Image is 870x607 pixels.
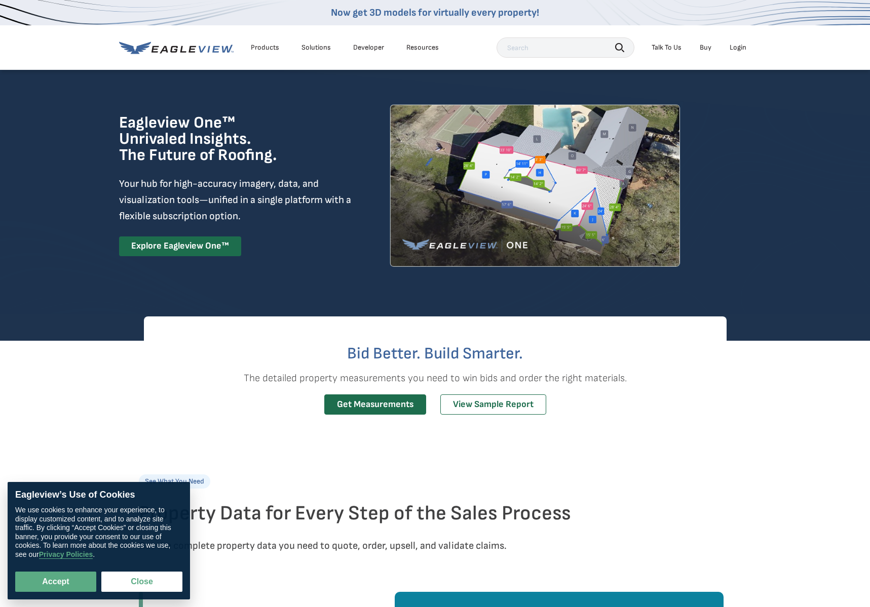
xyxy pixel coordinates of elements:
[730,43,746,52] div: Login
[406,43,439,52] div: Resources
[652,43,682,52] div: Talk To Us
[119,176,353,224] p: Your hub for high-accuracy imagery, data, and visualization tools—unified in a single platform wi...
[101,572,182,592] button: Close
[144,346,727,362] h2: Bid Better. Build Smarter.
[144,370,727,386] p: The detailed property measurements you need to win bids and order the right materials.
[15,506,182,559] div: We use cookies to enhance your experience, to display customized content, and to analyze site tra...
[39,550,93,559] a: Privacy Policies
[497,37,634,58] input: Search
[700,43,711,52] a: Buy
[15,572,96,592] button: Accept
[331,7,539,19] a: Now get 3D models for virtually every property!
[353,43,384,52] a: Developer
[139,474,210,489] p: See What You Need
[324,394,426,415] a: Get Measurements
[251,43,279,52] div: Products
[119,236,241,256] a: Explore Eagleview One™
[301,43,331,52] div: Solutions
[139,538,732,554] p: Get the complete property data you need to quote, order, upsell, and validate claims.
[139,501,732,525] h2: Property Data for Every Step of the Sales Process
[440,394,546,415] a: View Sample Report
[119,115,328,164] h1: Eagleview One™ Unrivaled Insights. The Future of Roofing.
[15,490,182,501] div: Eagleview’s Use of Cookies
